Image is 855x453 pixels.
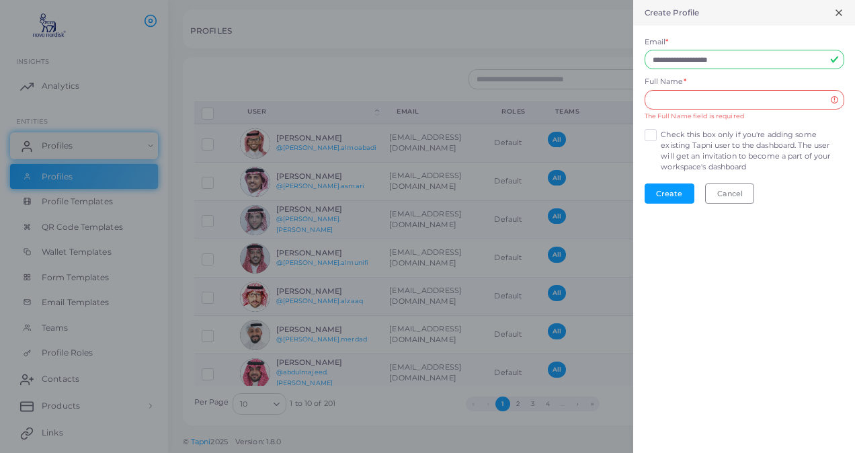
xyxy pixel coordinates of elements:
button: Create [645,183,694,204]
label: Email [645,37,669,48]
label: Check this box only if you're adding some existing Tapni user to the dashboard. The user will get... [661,130,844,173]
h5: Create Profile [645,8,700,17]
label: Full Name [645,77,686,87]
div: The Full Name field is required [645,112,844,121]
button: Cancel [705,183,754,204]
